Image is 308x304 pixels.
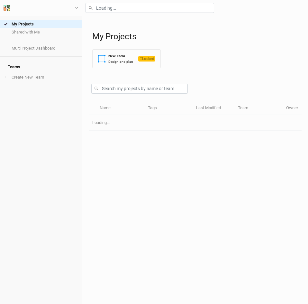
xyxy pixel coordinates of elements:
h4: Teams [4,61,78,73]
h1: My Projects [92,32,302,42]
th: Last Modified [193,101,234,115]
button: New FarmDesign and planLocked [92,49,161,68]
span: Locked [138,56,155,62]
th: Team [234,101,283,115]
input: Search my projects by name or team [91,84,188,94]
td: Loading... [89,115,302,130]
input: Loading... [86,3,214,13]
div: New Farm [108,53,133,59]
span: + [4,75,6,80]
div: Design and plan [108,59,133,64]
th: Tags [144,101,193,115]
th: Name [96,101,144,115]
th: Owner [283,101,302,115]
